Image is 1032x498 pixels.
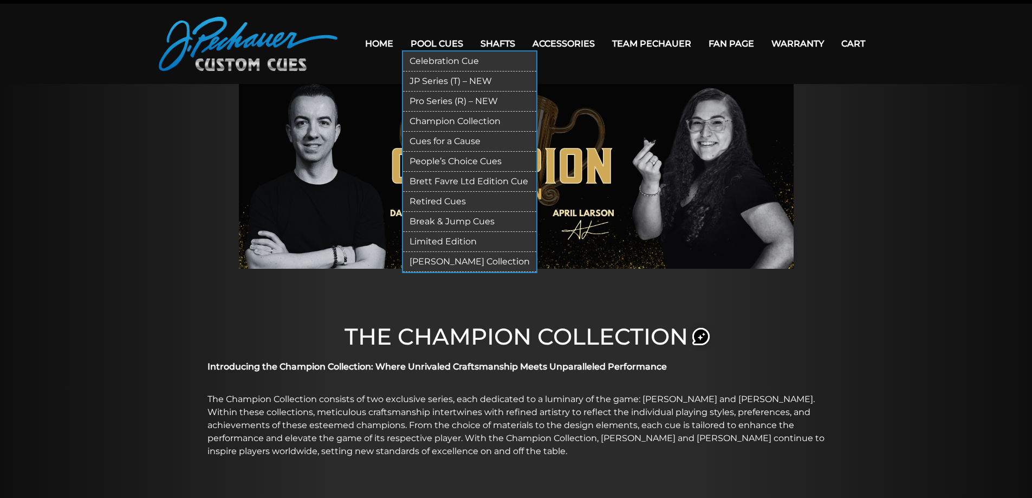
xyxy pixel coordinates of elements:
[159,17,337,71] img: Pechauer Custom Cues
[403,192,536,212] a: Retired Cues
[207,361,667,372] strong: Introducing the Champion Collection: Where Unrivaled Craftsmanship Meets Unparalleled Performance
[763,30,833,57] a: Warranty
[207,393,825,458] p: The Champion Collection consists of two exclusive series, each dedicated to a luminary of the gam...
[403,232,536,252] a: Limited Edition
[403,72,536,92] a: JP Series (T) – NEW
[403,152,536,172] a: People’s Choice Cues
[403,51,536,72] a: Celebration Cue
[403,252,536,272] a: [PERSON_NAME] Collection
[403,112,536,132] a: Champion Collection
[403,172,536,192] a: Brett Favre Ltd Edition Cue
[603,30,700,57] a: Team Pechauer
[833,30,874,57] a: Cart
[472,30,524,57] a: Shafts
[403,92,536,112] a: Pro Series (R) – NEW
[403,212,536,232] a: Break & Jump Cues
[524,30,603,57] a: Accessories
[700,30,763,57] a: Fan Page
[403,132,536,152] a: Cues for a Cause
[402,30,472,57] a: Pool Cues
[356,30,402,57] a: Home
